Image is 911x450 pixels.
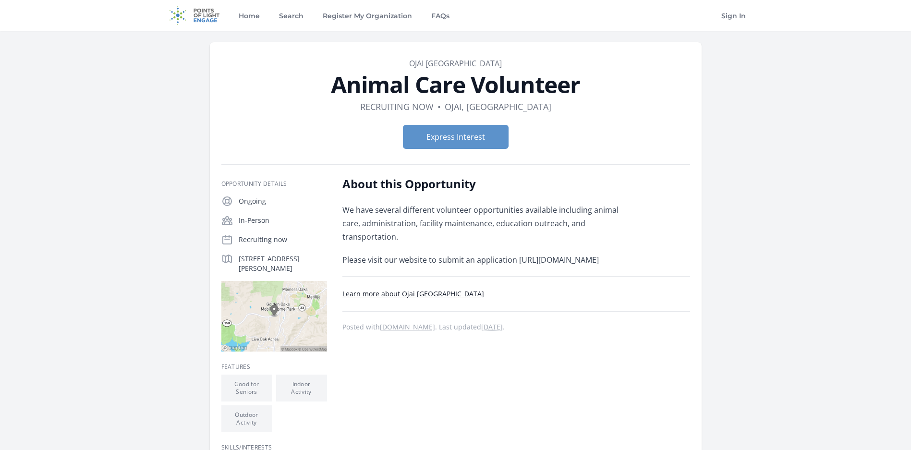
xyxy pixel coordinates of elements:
[360,100,434,113] dd: Recruiting now
[342,323,690,331] p: Posted with . Last updated .
[239,254,327,273] p: [STREET_ADDRESS][PERSON_NAME]
[403,125,509,149] button: Express Interest
[221,73,690,96] h1: Animal Care Volunteer
[481,322,503,331] abbr: Thu, Mar 13, 2025 8:41 PM
[342,176,623,192] h2: About this Opportunity
[380,322,435,331] a: [DOMAIN_NAME]
[239,235,327,244] p: Recruiting now
[239,196,327,206] p: Ongoing
[221,281,327,352] img: Map
[342,203,623,243] p: We have several different volunteer opportunities available including animal care, administration...
[342,253,623,267] p: Please visit our website to submit an application [URL][DOMAIN_NAME]
[409,58,502,69] a: Ojai [GEOGRAPHIC_DATA]
[221,375,272,401] li: Good for Seniors
[437,100,441,113] div: •
[239,216,327,225] p: In-Person
[221,180,327,188] h3: Opportunity Details
[221,363,327,371] h3: Features
[276,375,327,401] li: Indoor Activity
[221,405,272,432] li: Outdoor Activity
[342,289,484,298] a: Learn more about Ojai [GEOGRAPHIC_DATA]
[445,100,551,113] dd: Ojai, [GEOGRAPHIC_DATA]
